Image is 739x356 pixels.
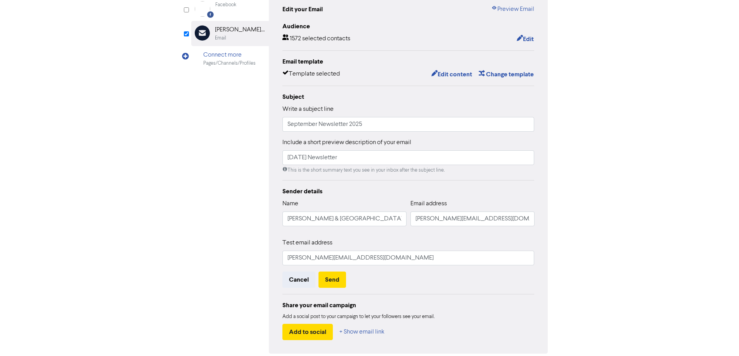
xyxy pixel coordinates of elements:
div: Add a social post to your campaign to let your followers see your email. [282,313,535,321]
div: This is the short summary text you see in your inbox after the subject line. [282,167,535,174]
label: Name [282,199,298,208]
button: Change template [478,69,534,79]
div: Share your email campaign [282,301,535,310]
div: Template selected [282,69,340,79]
div: Edit your Email [282,5,323,14]
button: Edit content [431,69,472,79]
button: Edit [516,34,534,44]
label: Test email address [282,238,332,248]
div: 1572 selected contacts [282,34,350,44]
button: + Show email link [339,324,385,340]
label: Write a subject line [282,105,334,114]
img: Facebook [195,1,210,17]
div: [PERSON_NAME] & [GEOGRAPHIC_DATA]Email [191,21,269,46]
label: Include a short preview description of your email [282,138,411,147]
div: Audience [282,22,535,31]
div: Connect morePages/Channels/Profiles [191,46,269,71]
iframe: Chat Widget [700,319,739,356]
div: Facebook [215,1,236,9]
label: Email address [410,199,447,208]
div: Subject [282,92,535,101]
div: Connect more [203,50,256,60]
button: Add to social [282,324,333,340]
div: Sender details [282,187,535,196]
div: [PERSON_NAME] & [GEOGRAPHIC_DATA] [215,25,265,34]
a: Preview Email [491,5,534,14]
div: Email template [282,57,535,66]
div: Email [215,34,226,42]
button: Send [318,272,346,288]
button: Cancel [282,272,315,288]
div: Pages/Channels/Profiles [203,60,256,67]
